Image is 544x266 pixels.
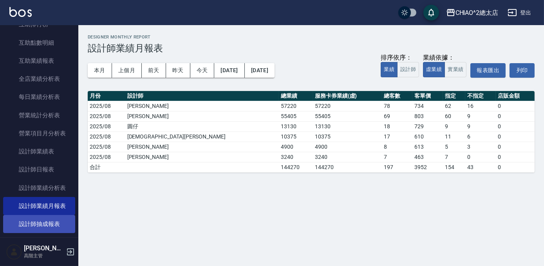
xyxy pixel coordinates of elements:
[496,142,535,152] td: 0
[423,5,439,20] button: save
[445,62,466,77] button: 實業績
[443,101,465,111] td: 62
[510,63,535,78] button: 列印
[313,142,382,152] td: 4900
[88,63,112,78] button: 本月
[382,91,413,101] th: 總客數
[3,70,75,88] a: 全店業績分析表
[382,162,413,172] td: 197
[504,5,535,20] button: 登出
[412,131,443,142] td: 610
[88,111,125,121] td: 2025/08
[125,121,279,131] td: 圓仔
[279,111,313,121] td: 55405
[455,8,499,18] div: CHIAO^2總太店
[142,63,166,78] button: 前天
[412,152,443,162] td: 463
[88,91,125,101] th: 月份
[412,121,443,131] td: 729
[313,91,382,101] th: 服務卡券業績(虛)
[313,121,382,131] td: 13130
[496,152,535,162] td: 0
[88,43,535,54] h3: 設計師業績月報表
[423,62,445,77] button: 虛業績
[88,91,535,173] table: a dense table
[245,63,275,78] button: [DATE]
[3,160,75,179] a: 設計師日報表
[279,131,313,142] td: 10375
[313,131,382,142] td: 10375
[412,162,443,172] td: 3952
[313,162,382,172] td: 144270
[443,152,465,162] td: 7
[382,131,413,142] td: 17
[496,131,535,142] td: 0
[112,63,142,78] button: 上個月
[125,91,279,101] th: 設計師
[3,142,75,160] a: 設計師業績表
[88,152,125,162] td: 2025/08
[443,111,465,121] td: 60
[397,62,419,77] button: 設計師
[465,142,496,152] td: 3
[496,162,535,172] td: 0
[443,91,465,101] th: 指定
[496,91,535,101] th: 店販金額
[443,142,465,152] td: 5
[465,121,496,131] td: 9
[465,152,496,162] td: 0
[443,5,502,21] button: CHIAO^2總太店
[313,152,382,162] td: 3240
[443,162,465,172] td: 154
[381,62,398,77] button: 業績
[313,111,382,121] td: 55405
[125,111,279,121] td: [PERSON_NAME]
[465,101,496,111] td: 16
[166,63,190,78] button: 昨天
[214,63,244,78] button: [DATE]
[3,215,75,233] a: 設計師抽成報表
[125,152,279,162] td: [PERSON_NAME]
[3,34,75,52] a: 互助點數明細
[190,63,215,78] button: 今天
[412,111,443,121] td: 803
[279,162,313,172] td: 144270
[3,106,75,124] a: 營業統計分析表
[125,142,279,152] td: [PERSON_NAME]
[465,91,496,101] th: 不指定
[3,52,75,70] a: 互助業績報表
[88,35,535,40] h2: Designer Monthly Report
[125,101,279,111] td: [PERSON_NAME]
[88,162,125,172] td: 合計
[88,142,125,152] td: 2025/08
[313,101,382,111] td: 57220
[279,121,313,131] td: 13130
[24,244,64,252] h5: [PERSON_NAME]
[412,91,443,101] th: 客單價
[382,152,413,162] td: 7
[496,121,535,131] td: 0
[3,197,75,215] a: 設計師業績月報表
[125,131,279,142] td: [DEMOGRAPHIC_DATA][PERSON_NAME]
[470,63,506,78] button: 報表匯出
[279,101,313,111] td: 57220
[3,179,75,197] a: 設計師業績分析表
[382,101,413,111] td: 78
[423,54,466,62] div: 業績依據：
[443,121,465,131] td: 9
[382,142,413,152] td: 8
[465,111,496,121] td: 9
[279,152,313,162] td: 3240
[88,131,125,142] td: 2025/08
[88,101,125,111] td: 2025/08
[465,162,496,172] td: 43
[6,244,22,260] img: Person
[465,131,496,142] td: 6
[412,101,443,111] td: 734
[381,54,419,62] div: 排序依序：
[9,7,32,17] img: Logo
[382,111,413,121] td: 69
[279,91,313,101] th: 總業績
[3,233,75,251] a: 設計師排行榜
